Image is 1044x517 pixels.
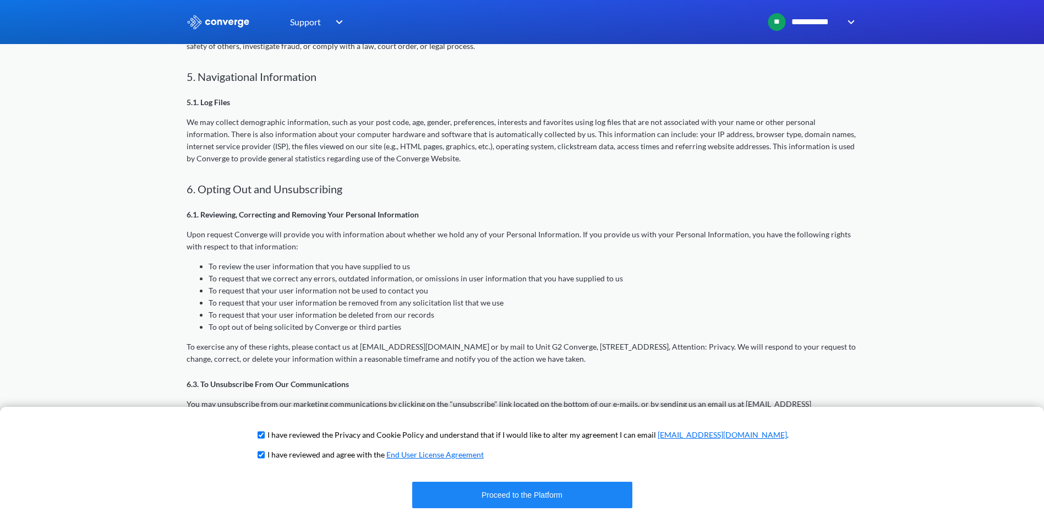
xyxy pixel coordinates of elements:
p: I have reviewed the Privacy and Cookie Policy and understand that if I would like to alter my agr... [267,429,789,441]
li: To request that your user information be removed from any solicitation list that we use [209,297,858,309]
h2: 5. Navigational Information [187,70,858,83]
p: You may unsubscribe from our marketing communications by clicking on the "unsubscribe" link locat... [187,398,858,422]
img: logo_ewhite.svg [187,15,250,29]
button: Proceed to the Platform [412,482,632,508]
li: To opt out of being solicited by Converge or third parties [209,321,858,333]
img: downArrow.svg [329,15,346,29]
h2: 6. Opting Out and Unsubscribing [187,182,858,195]
img: downArrow.svg [840,15,858,29]
p: To exercise any of these rights, please contact us at [EMAIL_ADDRESS][DOMAIN_NAME] or by mail to ... [187,341,858,365]
p: I have reviewed and agree with the [267,449,484,461]
a: End User License Agreement [386,450,484,459]
p: 5.1. Log Files [187,96,858,108]
p: 6.1. Reviewing, Correcting and Removing Your Personal Information [187,209,858,221]
li: To review the user information that you have supplied to us [209,260,858,273]
p: We may collect demographic information, such as your post code, age, gender, preferences, interes... [187,116,858,165]
li: To request that your user information be deleted from our records [209,309,858,321]
p: Upon request Converge will provide you with information about whether we hold any of your Persona... [187,228,858,253]
a: [EMAIL_ADDRESS][DOMAIN_NAME] [658,430,787,439]
p: 6.3. To Unsubscribe From Our Communications [187,378,858,390]
li: To request that we correct any errors, outdated information, or omissions in user information tha... [209,273,858,285]
span: Support [290,15,321,29]
li: To request that your user information not be used to contact you [209,285,858,297]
